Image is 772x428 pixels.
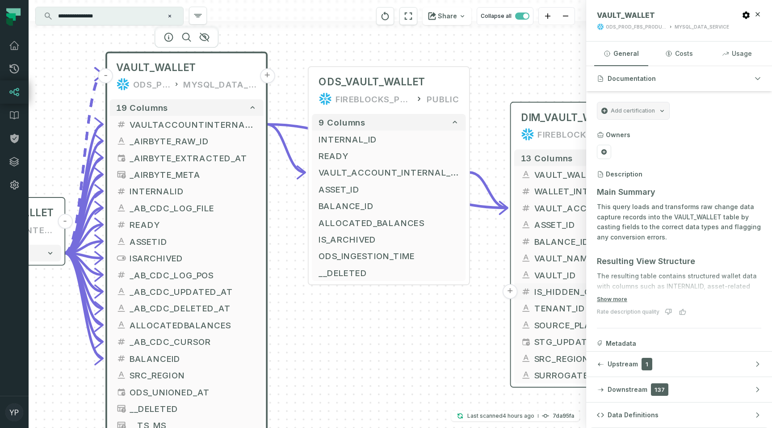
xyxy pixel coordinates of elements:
[521,370,531,380] span: string
[130,235,256,248] span: ASSETID
[109,283,263,300] button: _AB_CDC_UPDATED_AT
[64,253,103,325] g: Edge from 669818a47568891e2d0c74be426b0d63 to a8856122947c24705c4d27b20abcc706
[521,220,531,230] span: string
[116,186,126,196] span: decimal
[64,253,103,275] g: Edge from 669818a47568891e2d0c74be426b0d63 to a8856122947c24705c4d27b20abcc706
[319,133,459,145] span: INTERNAL_ID
[64,175,103,253] g: Edge from 669818a47568891e2d0c74be426b0d63 to a8856122947c24705c4d27b20abcc706
[608,360,638,369] span: Upstream
[109,333,263,350] button: _AB_CDC_CURSOR
[64,253,103,258] g: Edge from 669818a47568891e2d0c74be426b0d63 to a8856122947c24705c4d27b20abcc706
[521,337,531,347] span: timestamp
[539,8,557,25] button: zoom in
[312,164,466,180] button: VAULT_ACCOUNT_INTERNAL_ID
[514,266,668,283] button: VAULT_ID
[537,128,621,141] div: FIREBLOCKS_PROD
[64,158,103,253] g: Edge from 669818a47568891e2d0c74be426b0d63 to a8856122947c24705c4d27b20abcc706
[312,130,466,147] button: INTERNAL_ID
[130,218,256,231] span: READY
[521,111,625,124] span: DIM_VAULT_WALLET
[109,400,263,417] button: __DELETED
[606,170,642,179] h3: Description
[652,42,706,66] button: Costs
[116,169,126,179] span: type unknown
[597,296,627,303] button: Show more
[116,303,126,313] span: string
[312,248,466,264] button: ODS_INGESTION_TIME
[130,402,256,415] span: __DELETED
[710,42,764,66] button: Usage
[319,149,459,162] span: READY
[534,168,661,181] span: VAULT_WALLET_ID
[109,133,263,149] button: _AIRBYTE_RAW_ID
[109,350,263,366] button: BALANCEID
[319,200,459,212] span: BALANCE_ID
[133,77,170,91] div: ODS_PROD_FBS_PRODUCT
[109,367,263,383] button: SRC_REGION
[514,367,668,383] button: SURROGATE_KEY
[130,201,256,214] span: _AB_CDC_LOG_FILE
[116,203,126,213] span: string
[130,336,256,348] span: _AB_CDC_CURSOR
[594,42,648,66] button: General
[521,253,531,263] span: string
[586,66,772,91] button: Documentation
[514,216,668,233] button: ASSET_ID
[130,252,256,264] span: ISARCHIVED
[109,250,263,266] button: ISARCHIVED
[130,168,256,181] span: _AIRBYTE_META
[116,103,168,113] span: 19 columns
[597,102,670,120] button: Add certification
[319,76,426,89] span: ODS_VAULT_WALLET
[427,92,459,105] div: PUBLIC
[64,141,103,253] g: Edge from 669818a47568891e2d0c74be426b0d63 to a8856122947c24705c4d27b20abcc706
[606,130,630,139] h3: Owners
[267,124,508,208] g: Edge from a8856122947c24705c4d27b20abcc706 to 0b57a107bbf594f1234ffc3dc7657982
[116,270,126,280] span: float
[130,269,256,281] span: _AB_CDC_LOG_POS
[608,385,647,394] span: Downstream
[336,92,411,105] div: FIREBLOCKS_PROD
[109,317,263,333] button: ALLOCATEDBALANCES
[477,7,533,25] button: Collapse all
[423,7,471,25] button: Share
[116,153,126,163] span: timestamp
[109,200,263,216] button: _AB_CDC_LOG_FILE
[116,220,126,230] span: decimal
[319,183,459,195] span: ASSET_ID
[130,319,256,331] span: ALLOCATEDBALANCES
[312,231,466,248] button: IS_ARCHIVED
[534,319,661,331] span: SOURCE_PLATFORM
[642,358,652,370] span: 1
[116,253,126,263] span: boolean
[597,308,659,315] div: Rate description quality
[5,403,23,421] img: avatar of Yonatan Pinkas
[606,339,636,348] span: Metadata
[469,172,508,208] g: Edge from c656c6eb403d04b32a904bfd6db89dcf to 0b57a107bbf594f1234ffc3dc7657982
[64,225,103,253] g: Edge from 669818a47568891e2d0c74be426b0d63 to a8856122947c24705c4d27b20abcc706
[109,149,263,166] button: _AIRBYTE_EXTRACTED_AT
[64,124,103,253] g: Edge from 669818a47568891e2d0c74be426b0d63 to a8856122947c24705c4d27b20abcc706
[534,201,661,214] span: VAULT_ACCOUNT_INTERNAL_ID
[606,24,667,30] div: ODS_PROD_FBS_PRODUCT
[521,353,531,363] span: string
[514,233,668,250] button: BALANCE_ID
[597,186,761,198] h3: Main Summary
[319,266,459,279] span: __DELETED
[514,166,668,183] button: VAULT_WALLET_ID
[130,369,256,382] span: SRC_REGION
[503,284,518,299] button: +
[109,233,263,250] button: ASSETID
[534,336,661,348] span: STG_UPDATE_TIMESTAMP
[521,236,531,246] span: decimal
[586,403,772,428] button: Data Definitions
[319,117,365,127] span: 9 columns
[183,77,257,91] div: MYSQL_DATA_SERVICE
[521,153,573,163] span: 13 columns
[58,214,73,229] button: -
[521,320,531,330] span: string
[312,197,466,214] button: BALANCE_ID
[64,253,103,341] g: Edge from 669818a47568891e2d0c74be426b0d63 to a8856122947c24705c4d27b20abcc706
[608,411,659,420] span: Data Definitions
[116,337,126,347] span: decimal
